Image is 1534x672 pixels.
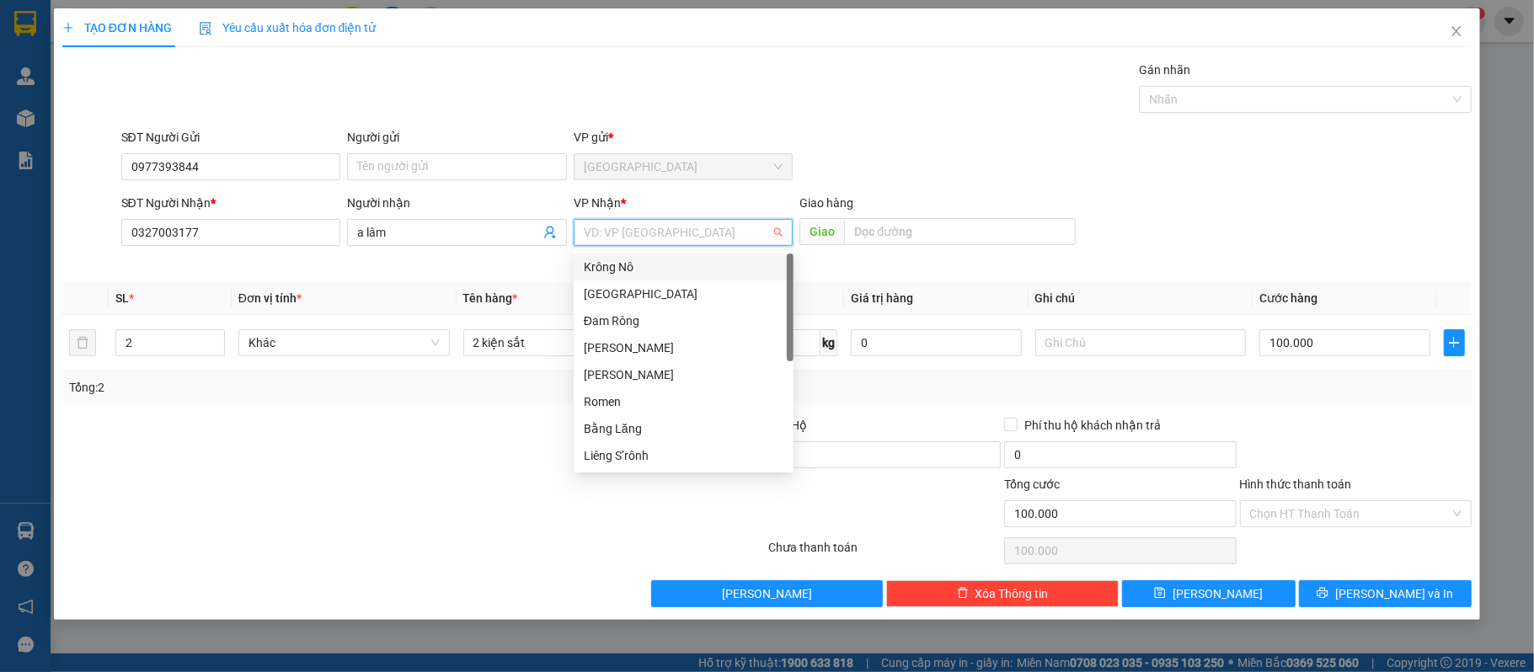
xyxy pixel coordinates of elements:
[844,218,1076,245] input: Dọc đường
[62,22,74,34] span: plus
[121,194,341,212] div: SĐT Người Nhận
[584,258,783,276] div: Krông Nô
[574,334,794,361] div: Đức Trọng
[799,196,853,210] span: Giao hàng
[574,388,794,415] div: Romen
[820,329,837,356] span: kg
[199,22,212,35] img: icon
[1444,329,1466,356] button: plus
[651,580,884,607] button: [PERSON_NAME]
[463,329,675,356] input: VD: Bàn, Ghế
[886,580,1119,607] button: deleteXóa Thông tin
[1122,580,1296,607] button: save[PERSON_NAME]
[69,329,96,356] button: delete
[463,291,518,305] span: Tên hàng
[584,285,783,303] div: [GEOGRAPHIC_DATA]
[1240,477,1352,491] label: Hình thức thanh toán
[584,339,783,357] div: [PERSON_NAME]
[8,8,244,99] li: [PERSON_NAME] ([GEOGRAPHIC_DATA])
[584,392,783,411] div: Romen
[199,21,377,35] span: Yêu cầu xuất hóa đơn điện tử
[1035,329,1247,356] input: Ghi Chú
[347,128,567,147] div: Người gửi
[1299,580,1473,607] button: printer[PERSON_NAME] và In
[1450,24,1463,38] span: close
[574,128,794,147] div: VP gửi
[1018,416,1168,435] span: Phí thu hộ khách nhận trả
[975,584,1049,603] span: Xóa Thông tin
[8,119,116,174] li: VP [GEOGRAPHIC_DATA]
[249,330,440,355] span: Khác
[1259,291,1318,305] span: Cước hàng
[543,226,557,239] span: user-add
[584,154,783,179] span: Sài Gòn
[574,415,794,442] div: Bằng Lăng
[851,291,913,305] span: Giá trị hàng
[1433,8,1480,56] button: Close
[799,218,844,245] span: Giao
[62,21,172,35] span: TẠO ĐƠN HÀNG
[1154,587,1166,600] span: save
[115,291,129,305] span: SL
[574,307,794,334] div: Đam Rông
[767,538,1002,568] div: Chưa thanh toán
[574,248,794,267] div: Văn phòng không hợp lệ
[1029,282,1253,315] th: Ghi chú
[574,280,794,307] div: Sài Gòn
[584,365,783,384] div: [PERSON_NAME]
[238,291,302,305] span: Đơn vị tính
[957,587,969,600] span: delete
[584,312,783,330] div: Đam Rông
[1445,336,1465,349] span: plus
[851,329,1021,356] input: 0
[1317,587,1328,600] span: printer
[574,253,794,280] div: Krông Nô
[722,584,812,603] span: [PERSON_NAME]
[574,442,794,469] div: Liêng S’rônh
[574,361,794,388] div: Đạ Tong
[121,128,341,147] div: SĐT Người Gửi
[1173,584,1263,603] span: [PERSON_NAME]
[116,119,224,137] li: VP [PERSON_NAME]
[1139,63,1190,77] label: Gán nhãn
[1335,584,1453,603] span: [PERSON_NAME] và In
[574,196,621,210] span: VP Nhận
[584,446,783,465] div: Liêng S’rônh
[69,378,593,397] div: Tổng: 2
[1004,477,1060,491] span: Tổng cước
[347,194,567,212] div: Người nhận
[584,419,783,438] div: Bằng Lăng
